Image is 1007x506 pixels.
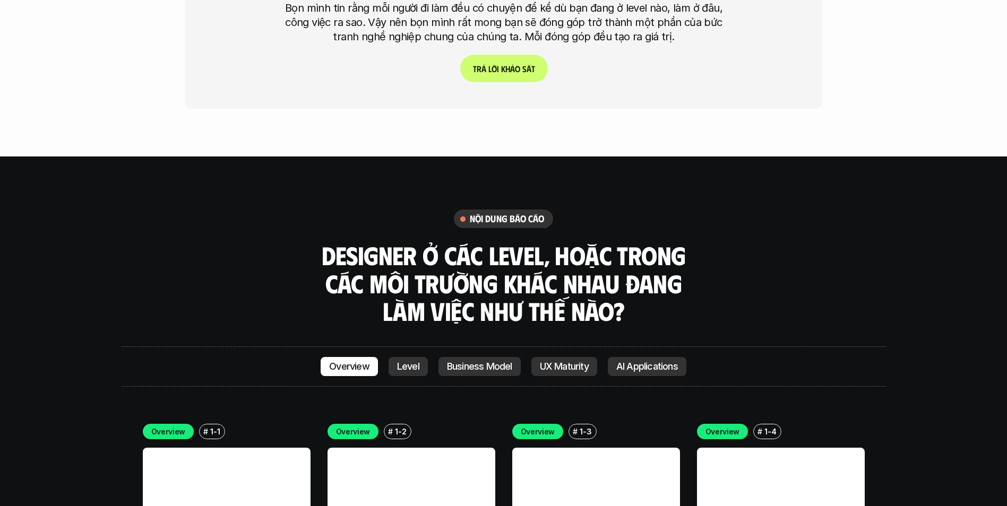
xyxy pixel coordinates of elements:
[321,357,378,376] a: Overview
[397,361,419,372] p: Level
[389,357,428,376] a: Level
[476,64,481,74] span: r
[531,64,535,74] span: t
[616,361,678,372] p: AI Applications
[705,426,740,437] p: Overview
[329,361,369,372] p: Overview
[278,1,729,44] p: Bọn mình tin rằng mỗi người đi làm đều có chuyện để kể dù bạn đang ở level nào, làm ở đâu, công v...
[388,428,393,435] h6: #
[447,361,512,372] p: Business Model
[540,361,589,372] p: UX Maturity
[460,55,547,82] a: Trảlờikhảosát
[501,64,505,74] span: k
[608,357,686,376] a: AI Applications
[203,428,208,435] h6: #
[758,428,762,435] h6: #
[573,428,578,435] h6: #
[481,64,486,74] span: ả
[491,64,496,74] span: ờ
[580,426,591,437] p: 1-3
[764,426,776,437] p: 1-4
[488,64,491,74] span: l
[470,213,545,225] h6: nội dung báo cáo
[496,64,498,74] span: i
[318,241,690,325] h3: Designer ở các level, hoặc trong các môi trường khác nhau đang làm việc như thế nào?
[531,357,597,376] a: UX Maturity
[472,64,476,74] span: T
[526,64,531,74] span: á
[438,357,521,376] a: Business Model
[210,426,220,437] p: 1-1
[514,64,520,74] span: o
[522,64,526,74] span: s
[151,426,186,437] p: Overview
[395,426,406,437] p: 1-2
[505,64,510,74] span: h
[510,64,514,74] span: ả
[521,426,555,437] p: Overview
[336,426,371,437] p: Overview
